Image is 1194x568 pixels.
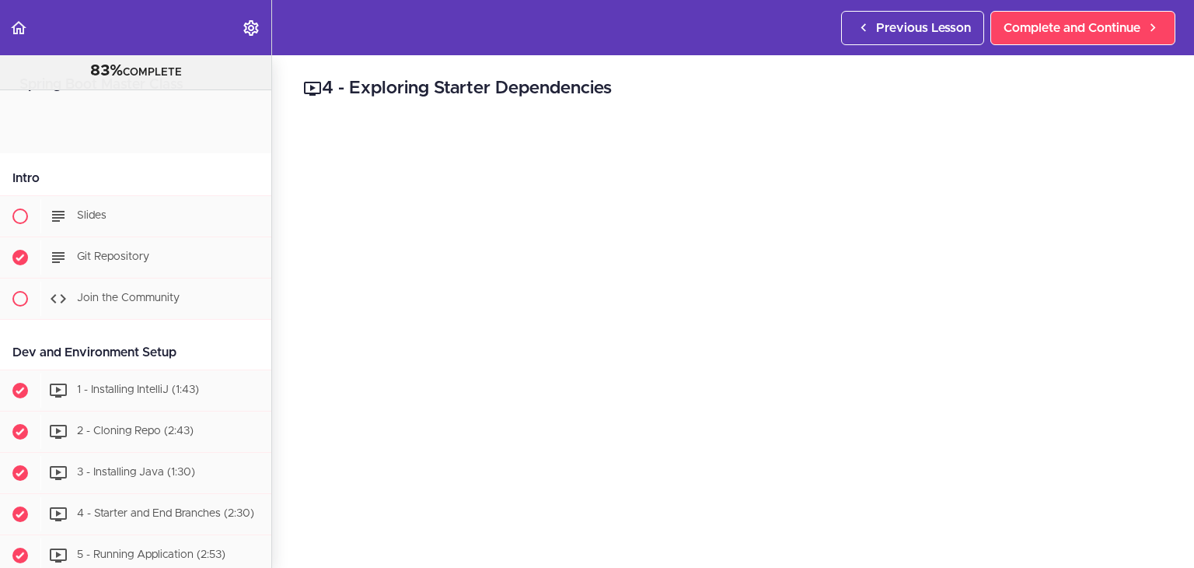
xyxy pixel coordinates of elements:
span: 5 - Running Application (2:53) [77,549,225,560]
span: Slides [77,210,106,221]
span: 83% [90,63,123,79]
a: Complete and Continue [990,11,1175,45]
span: Join the Community [77,293,180,303]
svg: Settings Menu [242,19,260,37]
span: Git Repository [77,251,149,262]
span: 1 - Installing IntelliJ (1:43) [77,384,199,395]
a: Previous Lesson [841,11,984,45]
span: Previous Lesson [876,19,971,37]
span: Complete and Continue [1004,19,1140,37]
span: 4 - Starter and End Branches (2:30) [77,508,254,519]
span: 2 - Cloning Repo (2:43) [77,426,194,437]
span: 3 - Installing Java (1:30) [77,467,195,478]
div: COMPLETE [19,61,252,82]
svg: Back to course curriculum [9,19,28,37]
h2: 4 - Exploring Starter Dependencies [303,75,1163,102]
